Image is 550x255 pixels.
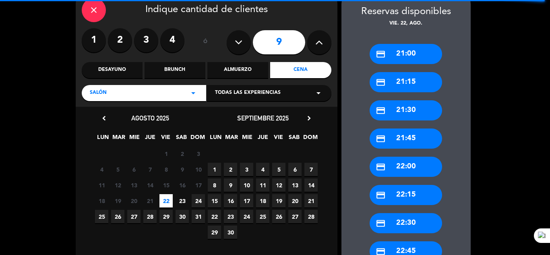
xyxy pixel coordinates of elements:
[240,178,253,192] span: 10
[111,194,124,207] span: 19
[288,163,302,176] span: 6
[208,163,221,176] span: 1
[159,210,173,223] span: 29
[208,226,221,239] span: 29
[176,147,189,160] span: 2
[224,163,237,176] span: 2
[96,133,110,146] span: LUN
[111,210,124,223] span: 26
[111,163,124,176] span: 5
[256,133,269,146] span: JUE
[237,114,289,122] span: septiembre 2025
[215,89,281,97] span: Todas las experiencias
[272,210,285,223] span: 26
[370,100,442,120] div: 21:30
[143,178,157,192] span: 14
[272,178,285,192] span: 12
[127,210,141,223] span: 27
[188,88,198,98] i: arrow_drop_down
[208,210,221,223] span: 22
[192,210,205,223] span: 31
[131,114,169,122] span: agosto 2025
[376,134,386,144] i: credit_card
[143,163,157,176] span: 7
[176,163,189,176] span: 9
[190,133,204,146] span: DOM
[208,178,221,192] span: 8
[376,49,386,59] i: credit_card
[272,133,285,146] span: VIE
[288,178,302,192] span: 13
[341,20,471,28] div: vie. 22, ago.
[207,62,268,78] div: Almuerzo
[95,194,108,207] span: 18
[95,178,108,192] span: 11
[370,213,442,233] div: 22:30
[272,163,285,176] span: 5
[143,210,157,223] span: 28
[159,178,173,192] span: 15
[376,162,386,172] i: credit_card
[127,163,141,176] span: 6
[160,28,184,52] label: 4
[192,178,205,192] span: 17
[288,210,302,223] span: 27
[240,133,254,146] span: MIE
[341,4,471,20] div: Reservas disponibles
[176,210,189,223] span: 30
[159,133,172,146] span: VIE
[225,133,238,146] span: MAR
[128,133,141,146] span: MIE
[143,133,157,146] span: JUE
[159,147,173,160] span: 1
[304,210,318,223] span: 28
[100,114,108,122] i: chevron_left
[305,114,313,122] i: chevron_right
[159,194,173,207] span: 22
[159,163,173,176] span: 8
[256,194,269,207] span: 18
[108,28,132,52] label: 2
[192,163,205,176] span: 10
[192,194,205,207] span: 24
[224,178,237,192] span: 9
[82,62,143,78] div: Desayuno
[95,163,108,176] span: 4
[287,133,301,146] span: SAB
[127,178,141,192] span: 13
[82,28,106,52] label: 1
[95,210,108,223] span: 25
[209,133,222,146] span: LUN
[208,194,221,207] span: 15
[256,178,269,192] span: 11
[224,210,237,223] span: 23
[224,194,237,207] span: 16
[272,194,285,207] span: 19
[134,28,158,52] label: 3
[370,185,442,205] div: 22:15
[303,133,316,146] span: DOM
[370,129,442,149] div: 21:45
[175,133,188,146] span: SAB
[376,106,386,116] i: credit_card
[112,133,125,146] span: MAR
[176,194,189,207] span: 23
[370,44,442,64] div: 21:00
[314,88,323,98] i: arrow_drop_down
[240,163,253,176] span: 3
[192,147,205,160] span: 3
[111,178,124,192] span: 12
[376,77,386,87] i: credit_card
[376,218,386,228] i: credit_card
[304,178,318,192] span: 14
[304,194,318,207] span: 21
[270,62,331,78] div: Cena
[376,190,386,200] i: credit_card
[192,28,219,56] div: ó
[304,163,318,176] span: 7
[90,89,107,97] span: Salón
[370,72,442,92] div: 21:15
[127,194,141,207] span: 20
[256,210,269,223] span: 25
[240,194,253,207] span: 17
